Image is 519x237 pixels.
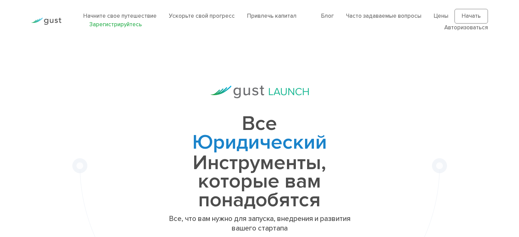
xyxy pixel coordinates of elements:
a: Привлечь капитал [247,13,297,19]
a: Блог [321,13,334,19]
font: Все [242,112,277,136]
font: Инструменты, которые вам понадобятся [193,151,326,212]
a: Ускорьте свой прогресс [169,13,235,19]
a: Начать [455,9,488,24]
a: Цены [434,13,448,19]
img: Логотип Порыва [31,18,61,25]
img: Логотип запуска Gust [211,86,309,98]
font: Начать [462,13,481,19]
font: Все, что вам нужно для запуска, внедрения и развития вашего стартапа [169,214,350,233]
a: Часто задаваемые вопросы [346,13,421,19]
a: Зарегистрируйтесь [89,21,142,28]
font: Юридический [192,130,327,154]
a: Начните свое путешествие [83,13,157,19]
font: Таблица крышек [179,151,340,175]
a: Авторизоваться [444,24,488,31]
